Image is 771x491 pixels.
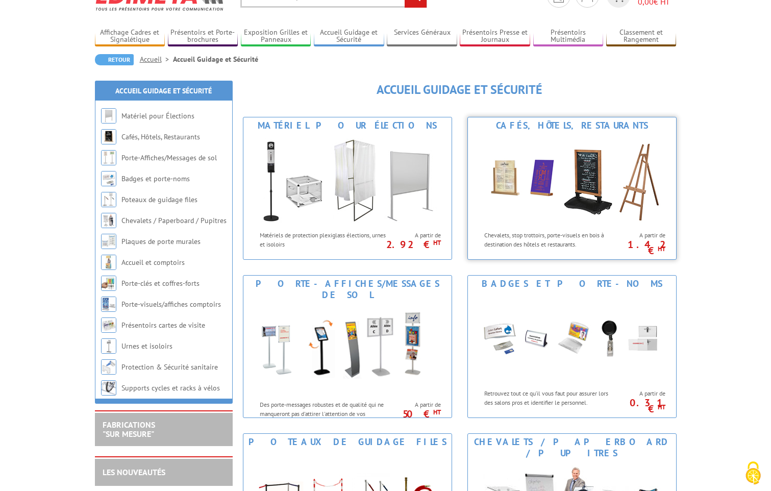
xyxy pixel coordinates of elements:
p: 1.42 € [608,241,665,254]
img: Cookies (fenêtre modale) [740,460,766,486]
a: FABRICATIONS"Sur Mesure" [103,420,155,439]
span: A partir de [613,231,665,239]
a: Présentoirs Presse et Journaux [460,28,530,45]
sup: HT [433,408,441,416]
img: Présentoirs cartes de visite [101,317,116,333]
img: Protection & Sécurité sanitaire [101,359,116,375]
a: Classement et Rangement [606,28,677,45]
a: Présentoirs Multimédia [533,28,604,45]
img: Matériel pour Élections [253,134,442,226]
a: Accueil et comptoirs [121,258,185,267]
a: Accueil Guidage et Sécurité [115,86,212,95]
a: Cafés, Hôtels, Restaurants Cafés, Hôtels, Restaurants Chevalets, stop trottoirs, porte-visuels en... [467,117,677,260]
img: Urnes et isoloirs [101,338,116,354]
img: Accueil et comptoirs [101,255,116,270]
a: Urnes et isoloirs [121,341,172,351]
li: Accueil Guidage et Sécurité [173,54,258,64]
a: Services Généraux [387,28,457,45]
img: Poteaux de guidage files [101,192,116,207]
img: Porte-Affiches/Messages de sol [101,150,116,165]
p: Matériels de protection plexiglass élections, urnes et isoloirs [260,231,386,248]
div: Cafés, Hôtels, Restaurants [470,120,674,131]
a: Affichage Cadres et Signalétique [95,28,165,45]
a: Poteaux de guidage files [121,195,197,204]
p: Des porte-messages robustes et de qualité qui ne manqueront pas d'attirer l'attention de vos pass... [260,400,386,426]
div: Poteaux de guidage files [246,436,449,448]
p: Retrouvez tout ce qu’il vous faut pour assurer lors des salons pros et identifier le personnel. [484,389,611,406]
a: Présentoirs et Porte-brochures [168,28,238,45]
a: Porte-visuels/affiches comptoirs [121,300,221,309]
a: Badges et porte-noms Badges et porte-noms Retrouvez tout ce qu’il vous faut pour assurer lors des... [467,275,677,418]
span: A partir de [613,389,665,398]
img: Porte-visuels/affiches comptoirs [101,297,116,312]
img: Cafés, Hôtels, Restaurants [478,134,666,226]
span: A partir de [389,401,441,409]
div: Badges et porte-noms [470,278,674,289]
a: Supports cycles et racks à vélos [121,383,220,392]
a: Plaques de porte murales [121,237,201,246]
img: Plaques de porte murales [101,234,116,249]
a: Accueil Guidage et Sécurité [314,28,384,45]
img: Cafés, Hôtels, Restaurants [101,129,116,144]
p: Chevalets, stop trottoirs, porte-visuels en bois à destination des hôtels et restaurants. [484,231,611,248]
a: Porte-clés et coffres-forts [121,279,200,288]
a: Exposition Grilles et Panneaux [241,28,311,45]
a: Porte-Affiches/Messages de sol Porte-Affiches/Messages de sol Des porte-messages robustes et de q... [243,275,452,418]
a: Présentoirs cartes de visite [121,321,205,330]
img: Badges et porte-noms [478,292,666,384]
div: Porte-Affiches/Messages de sol [246,278,449,301]
div: Chevalets / Paperboard / Pupitres [470,436,674,459]
a: Chevalets / Paperboard / Pupitres [121,216,227,225]
sup: HT [658,403,665,411]
a: Porte-Affiches/Messages de sol [121,153,217,162]
a: Protection & Sécurité sanitaire [121,362,218,372]
img: Matériel pour Élections [101,108,116,124]
span: A partir de [389,231,441,239]
p: 0.31 € [608,400,665,412]
img: Supports cycles et racks à vélos [101,380,116,396]
h1: Accueil Guidage et Sécurité [243,83,677,96]
p: 50 € [384,411,441,417]
a: Matériel pour Élections [121,111,194,120]
a: Cafés, Hôtels, Restaurants [121,132,200,141]
a: Matériel pour Élections Matériel pour Élections Matériels de protection plexiglass élections, urn... [243,117,452,260]
a: Accueil [140,55,173,64]
p: 2.92 € [384,241,441,248]
button: Cookies (fenêtre modale) [735,456,771,491]
sup: HT [433,238,441,247]
a: Retour [95,54,134,65]
div: Matériel pour Élections [246,120,449,131]
a: LES NOUVEAUTÉS [103,467,165,477]
img: Porte-clés et coffres-forts [101,276,116,291]
img: Badges et porte-noms [101,171,116,186]
a: Badges et porte-noms [121,174,190,183]
img: Porte-Affiches/Messages de sol [253,303,442,395]
sup: HT [658,244,665,253]
img: Chevalets / Paperboard / Pupitres [101,213,116,228]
